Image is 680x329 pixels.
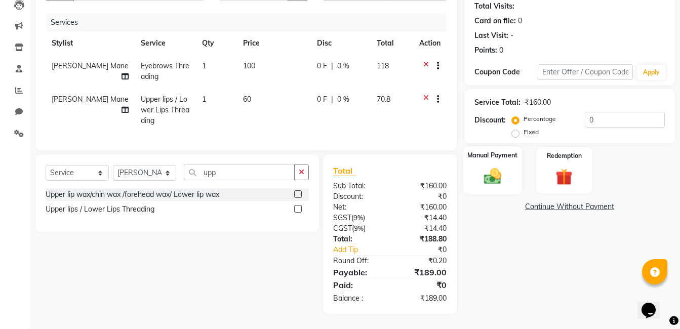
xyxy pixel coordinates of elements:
span: Total [333,166,356,176]
input: Search or Scan [184,164,295,180]
div: ₹14.40 [390,213,454,223]
label: Redemption [547,151,582,160]
div: ₹160.00 [525,97,551,108]
div: Discount: [326,191,390,202]
span: 60 [243,95,251,104]
div: Discount: [474,115,506,126]
a: Add Tip [326,244,401,255]
span: 70.8 [377,95,390,104]
label: Fixed [524,128,539,137]
a: Continue Without Payment [466,201,673,212]
div: Total Visits: [474,1,514,12]
div: Coupon Code [474,67,538,77]
div: ( ) [326,223,390,234]
div: Total: [326,234,390,244]
div: ₹160.00 [390,202,454,213]
span: 0 F [317,61,327,71]
span: 1 [202,95,206,104]
div: Upper lips / Lower Lips Threading [46,204,154,215]
img: _cash.svg [478,166,507,186]
div: - [510,30,513,41]
th: Stylist [46,32,135,55]
th: Action [413,32,447,55]
div: Paid: [326,279,390,291]
div: ₹160.00 [390,181,454,191]
th: Total [371,32,413,55]
div: ₹0 [390,191,454,202]
span: 0 % [337,94,349,105]
th: Service [135,32,196,55]
div: ₹14.40 [390,223,454,234]
div: 0 [499,45,503,56]
div: Points: [474,45,497,56]
span: | [331,61,333,71]
div: ₹0 [401,244,454,255]
iframe: chat widget [637,289,670,319]
button: Apply [637,65,666,80]
div: ( ) [326,213,390,223]
div: Last Visit: [474,30,508,41]
div: ₹0 [390,279,454,291]
label: Manual Payment [467,150,518,160]
div: Upper lip wax/chin wax /forehead wax/ Lower lip wax [46,189,219,200]
span: Eyebrows Threading [141,61,189,81]
span: 118 [377,61,389,70]
img: _gift.svg [550,167,578,187]
th: Price [237,32,311,55]
div: Sub Total: [326,181,390,191]
span: SGST [333,213,351,222]
div: Card on file: [474,16,516,26]
th: Qty [196,32,237,55]
th: Disc [311,32,371,55]
span: 9% [353,214,363,222]
div: ₹189.00 [390,266,454,278]
div: 0 [518,16,522,26]
div: Service Total: [474,97,521,108]
label: Percentage [524,114,556,124]
div: Round Off: [326,256,390,266]
div: Payable: [326,266,390,278]
span: 1 [202,61,206,70]
span: 0 % [337,61,349,71]
div: Net: [326,202,390,213]
span: Upper lips / Lower Lips Threading [141,95,189,125]
input: Enter Offer / Coupon Code [538,64,633,80]
div: ₹188.80 [390,234,454,244]
span: 0 F [317,94,327,105]
div: Services [47,13,454,32]
span: [PERSON_NAME] Mane [52,61,129,70]
span: 100 [243,61,255,70]
span: CGST [333,224,352,233]
span: | [331,94,333,105]
div: ₹0.20 [390,256,454,266]
div: ₹189.00 [390,293,454,304]
span: 9% [354,224,364,232]
div: Balance : [326,293,390,304]
span: [PERSON_NAME] Mane [52,95,129,104]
